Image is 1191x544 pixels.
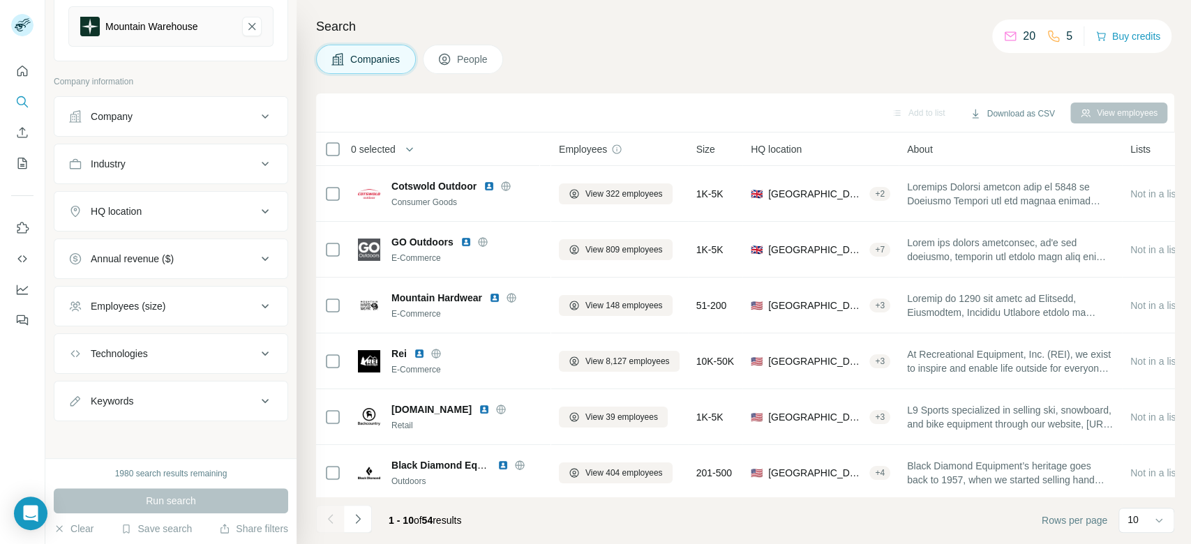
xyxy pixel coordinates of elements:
[869,299,890,312] div: + 3
[121,522,192,536] button: Save search
[559,295,673,316] button: View 148 employees
[907,142,933,156] span: About
[907,347,1114,375] span: At Recreational Equipment, Inc. (REI), we exist to inspire and enable life outside for everyone. ...
[11,308,33,333] button: Feedback
[1130,411,1178,423] span: Not in a list
[768,243,864,257] span: [GEOGRAPHIC_DATA], [GEOGRAPHIC_DATA], [GEOGRAPHIC_DATA]
[751,466,763,480] span: 🇺🇸
[1130,142,1151,156] span: Lists
[344,505,372,533] button: Navigate to next page
[391,252,542,264] div: E-Commerce
[907,236,1114,264] span: Lorem ips dolors ametconsec, ad'e sed doeiusmo, temporin utl etdolo magn aliq enim adm veniamqui ...
[54,242,287,275] button: Annual revenue ($)
[1130,467,1178,478] span: Not in a list
[869,467,890,479] div: + 4
[219,522,288,536] button: Share filters
[358,350,380,372] img: Logo of Rei
[54,100,287,133] button: Company
[907,403,1114,431] span: L9 Sports specialized in selling ski, snowboard, and bike equipment through our website, [URL][DO...
[91,109,133,123] div: Company
[11,216,33,241] button: Use Surfe on LinkedIn
[751,299,763,312] span: 🇺🇸
[91,157,126,171] div: Industry
[391,347,407,361] span: Rei
[696,354,734,368] span: 10K-50K
[585,467,663,479] span: View 404 employees
[479,404,490,415] img: LinkedIn logo
[389,515,461,526] span: results
[460,236,472,248] img: LinkedIn logo
[559,462,673,483] button: View 404 employees
[414,515,422,526] span: of
[91,204,142,218] div: HQ location
[559,142,607,156] span: Employees
[751,142,802,156] span: HQ location
[391,291,482,305] span: Mountain Hardwear
[54,384,287,418] button: Keywords
[11,246,33,271] button: Use Surfe API
[696,466,732,480] span: 201-500
[91,299,165,313] div: Employees (size)
[585,188,663,200] span: View 322 employees
[391,235,454,249] span: GO Outdoors
[105,20,198,33] div: Mountain Warehouse
[1066,28,1072,45] p: 5
[585,411,658,423] span: View 39 employees
[585,355,670,368] span: View 8,127 employees
[391,308,542,320] div: E-Commerce
[91,252,174,266] div: Annual revenue ($)
[1128,513,1139,527] p: 10
[54,147,287,181] button: Industry
[358,294,380,317] img: Logo of Mountain Hardwear
[751,354,763,368] span: 🇺🇸
[1042,513,1107,527] span: Rows per page
[1130,244,1178,255] span: Not in a list
[768,354,864,368] span: [GEOGRAPHIC_DATA], [US_STATE]
[457,52,489,66] span: People
[768,410,864,424] span: [GEOGRAPHIC_DATA], [US_STATE]
[869,188,890,200] div: + 2
[768,187,864,201] span: [GEOGRAPHIC_DATA], [GEOGRAPHIC_DATA], [GEOGRAPHIC_DATA]
[768,466,864,480] span: [GEOGRAPHIC_DATA], [US_STATE]
[54,522,93,536] button: Clear
[91,347,148,361] div: Technologies
[389,515,414,526] span: 1 - 10
[391,475,542,488] div: Outdoors
[350,52,401,66] span: Companies
[11,89,33,114] button: Search
[91,394,133,408] div: Keywords
[960,103,1064,124] button: Download as CSV
[869,243,890,256] div: + 7
[422,515,433,526] span: 54
[54,337,287,370] button: Technologies
[1130,356,1178,367] span: Not in a list
[696,243,724,257] span: 1K-5K
[751,243,763,257] span: 🇬🇧
[14,497,47,530] div: Open Intercom Messenger
[907,180,1114,208] span: Loremips Dolorsi ametcon adip el 5848 se Doeiusmo Tempori utl etd magnaa enimad minimve, quisnost...
[391,363,542,376] div: E-Commerce
[559,239,673,260] button: View 809 employees
[391,179,477,193] span: Cotswold Outdoor
[80,17,100,36] img: Mountain Warehouse-logo
[696,142,715,156] span: Size
[316,17,1174,36] h4: Search
[869,411,890,423] div: + 3
[585,243,663,256] span: View 809 employees
[489,292,500,303] img: LinkedIn logo
[11,59,33,84] button: Quick start
[351,142,396,156] span: 0 selected
[358,408,380,425] img: Logo of backcountry.com
[358,462,380,484] img: Logo of Black Diamond Equipment
[11,120,33,145] button: Enrich CSV
[11,277,33,302] button: Dashboard
[696,299,727,312] span: 51-200
[391,196,542,209] div: Consumer Goods
[414,348,425,359] img: LinkedIn logo
[497,460,509,471] img: LinkedIn logo
[242,17,262,36] button: Mountain Warehouse-remove-button
[585,299,663,312] span: View 148 employees
[751,410,763,424] span: 🇺🇸
[559,183,673,204] button: View 322 employees
[907,459,1114,487] span: Black Diamond Equipment’s heritage goes back to 1957, when we started selling hand forged climbin...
